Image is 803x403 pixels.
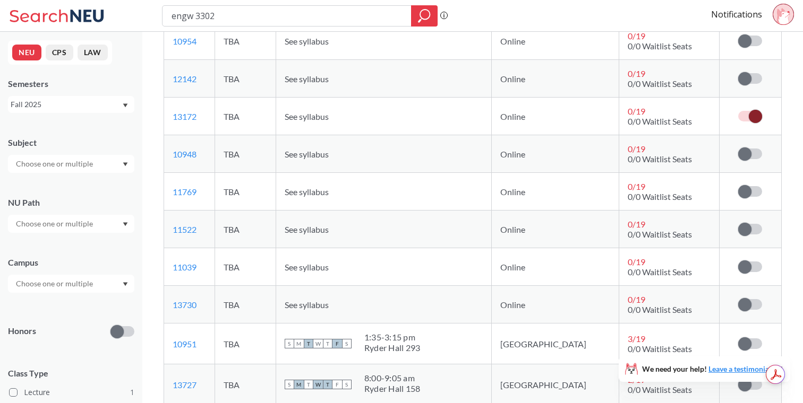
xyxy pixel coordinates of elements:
[323,339,332,348] span: T
[492,248,619,286] td: Online
[628,219,645,229] span: 0 / 19
[364,373,421,383] div: 8:00 - 9:05 am
[642,365,771,373] span: We need your help!
[323,380,332,389] span: T
[8,96,134,113] div: Fall 2025Dropdown arrow
[173,74,197,84] a: 12142
[628,384,692,395] span: 0/0 Waitlist Seats
[313,380,323,389] span: W
[304,339,313,348] span: T
[8,78,134,90] div: Semesters
[8,367,134,379] span: Class Type
[173,36,197,46] a: 10954
[628,181,645,191] span: 0 / 19
[411,5,438,27] div: magnifying glass
[294,380,304,389] span: M
[173,187,197,197] a: 11769
[285,36,329,46] span: See syllabus
[215,173,276,211] td: TBA
[215,286,276,323] td: TBA
[8,215,134,233] div: Dropdown arrow
[11,217,100,230] input: Choose one or multiple
[628,144,645,154] span: 0 / 19
[492,211,619,248] td: Online
[285,300,329,310] span: See syllabus
[8,325,36,337] p: Honors
[285,74,329,84] span: See syllabus
[628,334,645,344] span: 3 / 19
[11,277,100,290] input: Choose one or multiple
[342,380,352,389] span: S
[628,41,692,51] span: 0/0 Waitlist Seats
[628,31,645,41] span: 0 / 19
[492,135,619,173] td: Online
[492,286,619,323] td: Online
[8,257,134,268] div: Campus
[313,339,323,348] span: W
[123,162,128,167] svg: Dropdown arrow
[708,364,771,373] a: Leave a testimonial
[364,343,421,353] div: Ryder Hall 293
[332,339,342,348] span: F
[304,380,313,389] span: T
[628,154,692,164] span: 0/0 Waitlist Seats
[215,323,276,364] td: TBA
[628,106,645,116] span: 0 / 19
[173,380,197,390] a: 13727
[628,267,692,277] span: 0/0 Waitlist Seats
[332,380,342,389] span: F
[173,339,197,349] a: 10951
[215,135,276,173] td: TBA
[628,116,692,126] span: 0/0 Waitlist Seats
[285,224,329,234] span: See syllabus
[130,387,134,398] span: 1
[492,323,619,364] td: [GEOGRAPHIC_DATA]
[8,197,134,208] div: NU Path
[173,224,197,234] a: 11522
[628,78,692,89] span: 0/0 Waitlist Seats
[46,45,73,60] button: CPS
[215,248,276,286] td: TBA
[285,187,329,197] span: See syllabus
[364,332,421,343] div: 1:35 - 3:15 pm
[173,262,197,272] a: 11039
[8,155,134,173] div: Dropdown arrow
[285,380,294,389] span: S
[173,111,197,121] a: 13172
[173,300,197,310] a: 13730
[9,386,134,399] label: Lecture
[628,68,645,78] span: 0 / 19
[711,8,762,20] a: Notifications
[492,173,619,211] td: Online
[628,229,692,239] span: 0/0 Waitlist Seats
[628,304,692,314] span: 0/0 Waitlist Seats
[342,339,352,348] span: S
[215,60,276,98] td: TBA
[123,103,128,108] svg: Dropdown arrow
[492,98,619,135] td: Online
[215,98,276,135] td: TBA
[285,149,329,159] span: See syllabus
[123,282,128,286] svg: Dropdown arrow
[11,157,100,170] input: Choose one or multiple
[364,383,421,394] div: Ryder Hall 158
[628,191,692,202] span: 0/0 Waitlist Seats
[628,344,692,354] span: 0/0 Waitlist Seats
[294,339,304,348] span: M
[173,149,197,159] a: 10948
[11,99,122,110] div: Fall 2025
[285,339,294,348] span: S
[215,22,276,60] td: TBA
[628,294,645,304] span: 0 / 19
[8,137,134,148] div: Subject
[492,60,619,98] td: Online
[78,45,108,60] button: LAW
[12,45,41,60] button: NEU
[215,211,276,248] td: TBA
[123,222,128,226] svg: Dropdown arrow
[170,7,404,25] input: Class, professor, course number, "phrase"
[492,22,619,60] td: Online
[8,275,134,293] div: Dropdown arrow
[418,8,431,23] svg: magnifying glass
[285,111,329,121] span: See syllabus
